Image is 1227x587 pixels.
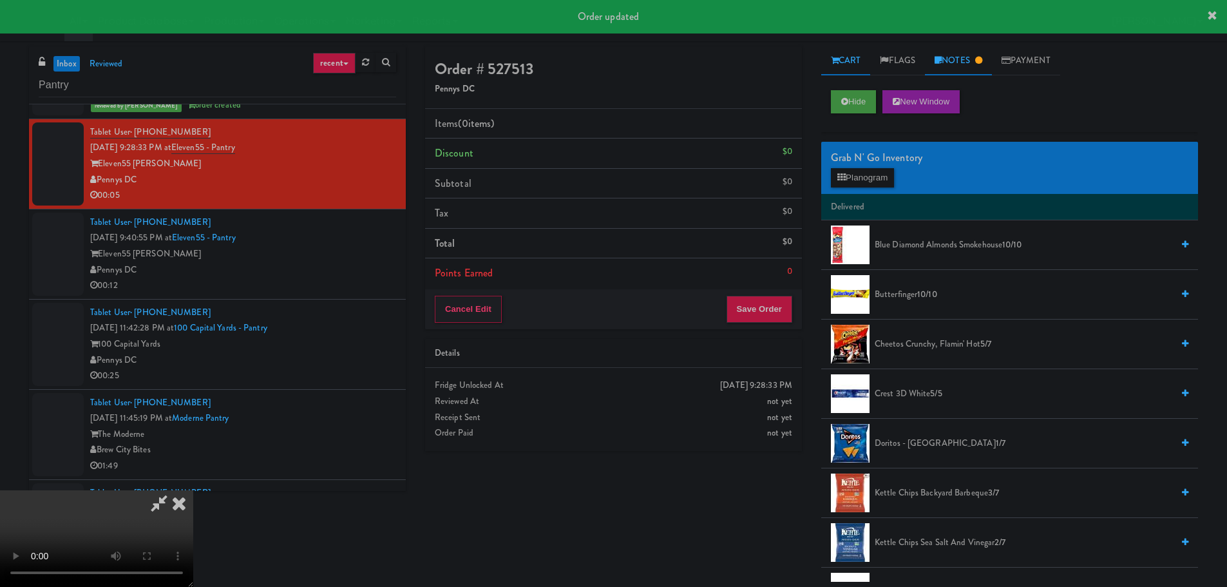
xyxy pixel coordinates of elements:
span: Blue Diamond Almonds Smokehouse [875,237,1172,253]
a: Moderne Pantry [172,412,229,424]
div: Brew City Bites [90,442,396,458]
a: Tablet User· [PHONE_NUMBER] [90,216,211,228]
div: Doritos - [GEOGRAPHIC_DATA]1/7 [870,436,1188,452]
div: Butterfinger10/10 [870,287,1188,303]
a: inbox [53,56,80,72]
span: order created [187,99,241,111]
div: 00:25 [90,368,396,384]
span: Discount [435,146,473,160]
span: · [PHONE_NUMBER] [130,396,211,409]
a: Tablet User· [PHONE_NUMBER] [90,306,211,318]
span: Items [435,116,494,131]
a: Eleven55 - Pantry [171,141,235,154]
li: Tablet User· [PHONE_NUMBER][DATE] 11:48:23 PM atMH - Pantry - Right[GEOGRAPHIC_DATA]Family Market... [29,480,406,570]
span: Order updated [578,9,639,24]
span: · [PHONE_NUMBER] [130,306,211,318]
span: 3/7 [988,486,999,499]
a: Tablet User· [PHONE_NUMBER] [90,486,211,499]
a: Cart [821,46,871,75]
li: Delivered [821,194,1198,221]
span: Total [435,236,455,251]
a: Tablet User· [PHONE_NUMBER] [90,126,211,139]
div: Eleven55 [PERSON_NAME] [90,246,396,262]
a: Flags [870,46,925,75]
span: 5/7 [980,338,991,350]
span: not yet [767,395,792,407]
span: Tax [435,206,448,220]
span: 5/5 [930,387,942,399]
h4: Order # 527513 [435,61,792,77]
div: Crest 3D White5/5 [870,386,1188,402]
div: $0 [783,174,792,190]
div: $0 [783,144,792,160]
span: not yet [767,427,792,439]
a: Notes [925,46,992,75]
div: Pennys DC [90,352,396,369]
button: New Window [882,90,960,113]
div: 01:49 [90,458,396,474]
span: [DATE] 11:42:28 PM at [90,322,174,334]
ng-pluralize: items [468,116,491,131]
div: $0 [783,204,792,220]
span: [DATE] 11:45:19 PM at [90,412,172,424]
button: Cancel Edit [435,296,502,323]
button: Save Order [727,296,792,323]
div: 100 Capital Yards [90,336,396,352]
span: 10/10 [917,288,937,300]
div: Grab N' Go Inventory [831,148,1188,168]
span: Subtotal [435,176,471,191]
span: 10/10 [1002,238,1022,251]
span: not yet [767,411,792,423]
li: Tablet User· [PHONE_NUMBER][DATE] 9:40:55 PM atEleven55 - PantryEleven55 [PERSON_NAME]Pennys DC00:12 [29,209,406,300]
div: Cheetos Crunchy, Flamin' Hot5/7 [870,336,1188,352]
div: Eleven55 [PERSON_NAME] [90,156,396,172]
div: Pennys DC [90,172,396,188]
h5: Pennys DC [435,84,792,94]
div: Order Paid [435,425,792,441]
div: Receipt Sent [435,410,792,426]
a: reviewed [86,56,126,72]
span: 1/7 [996,437,1005,449]
span: Kettle Chips Sea Salt and Vinegar [875,535,1172,551]
div: 0 [787,264,792,280]
div: Kettle Chips Backyard Barbeque3/7 [870,485,1188,501]
div: [DATE] 9:28:33 PM [720,378,792,394]
span: · [PHONE_NUMBER] [130,486,211,499]
li: Tablet User· [PHONE_NUMBER][DATE] 11:42:28 PM at100 Capital Yards - Pantry100 Capital YardsPennys... [29,300,406,390]
span: Doritos - [GEOGRAPHIC_DATA] [875,436,1172,452]
a: Payment [992,46,1060,75]
span: · [PHONE_NUMBER] [130,216,211,228]
button: Hide [831,90,876,113]
span: Butterfinger [875,287,1172,303]
div: 00:05 [90,188,396,204]
span: Cheetos Crunchy, Flamin' Hot [875,336,1172,352]
div: Reviewed At [435,394,792,410]
div: Pennys DC [90,262,396,278]
div: The Moderne [90,427,396,443]
div: 00:12 [90,278,396,294]
span: · [PHONE_NUMBER] [130,126,211,138]
button: Planogram [831,168,894,188]
li: Tablet User· [PHONE_NUMBER][DATE] 11:45:19 PM atModerne PantryThe ModerneBrew City Bites01:49 [29,390,406,480]
span: 2/7 [994,536,1005,548]
a: Tablet User· [PHONE_NUMBER] [90,396,211,409]
a: recent [313,53,356,73]
input: Search vision orders [39,73,396,97]
a: Eleven55 - Pantry [172,231,236,244]
div: $0 [783,234,792,250]
span: Crest 3D White [875,386,1172,402]
div: Kettle Chips Sea Salt and Vinegar2/7 [870,535,1188,551]
div: Blue Diamond Almonds Smokehouse10/10 [870,237,1188,253]
span: Kettle Chips Backyard Barbeque [875,485,1172,501]
div: Fridge Unlocked At [435,378,792,394]
span: [DATE] 9:40:55 PM at [90,231,172,244]
span: reviewed by [PERSON_NAME] [91,99,182,112]
li: Tablet User· [PHONE_NUMBER][DATE] 9:28:33 PM atEleven55 - PantryEleven55 [PERSON_NAME]Pennys DC00:05 [29,119,406,209]
a: 100 Capital Yards - Pantry [174,322,267,334]
span: [DATE] 9:28:33 PM at [90,141,171,153]
span: Points Earned [435,265,493,280]
div: Details [435,345,792,361]
span: (0 ) [458,116,494,131]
